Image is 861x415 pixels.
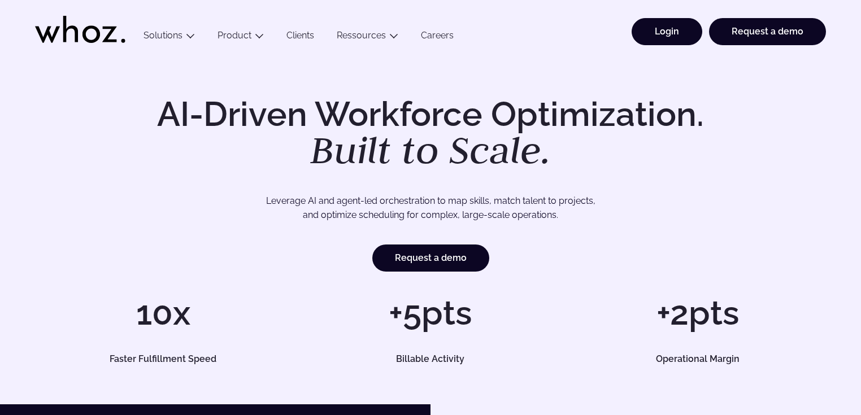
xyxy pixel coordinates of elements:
h5: Operational Margin [582,355,813,364]
a: Ressources [337,30,386,41]
a: Request a demo [709,18,826,45]
a: Careers [410,30,465,45]
a: Request a demo [372,244,489,272]
h5: Faster Fulfillment Speed [48,355,279,364]
button: Solutions [132,30,206,45]
h1: +2pts [570,296,826,330]
h5: Billable Activity [315,355,546,364]
h1: AI-Driven Workforce Optimization. [141,97,720,169]
em: Built to Scale. [310,125,551,174]
p: Leverage AI and agent-led orchestration to map skills, match talent to projects, and optimize sch... [75,194,786,222]
button: Ressources [325,30,410,45]
a: Clients [275,30,325,45]
h1: 10x [35,296,291,330]
a: Product [218,30,251,41]
h1: +5pts [302,296,558,330]
a: Login [632,18,702,45]
button: Product [206,30,275,45]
